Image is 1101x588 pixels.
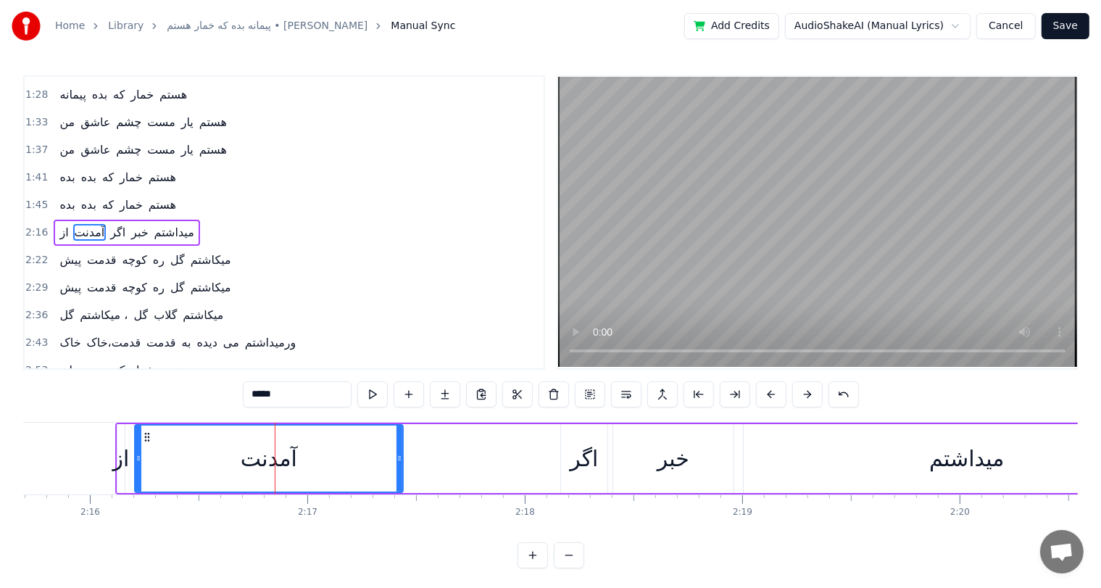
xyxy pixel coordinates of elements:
[657,442,689,475] div: خبر
[25,281,48,295] span: 2:29
[147,169,178,186] span: هستم
[58,224,70,241] span: از
[91,86,109,103] span: بده
[73,224,107,241] span: آمدنت
[222,334,241,351] span: می
[132,307,149,323] span: گل
[147,196,178,213] span: هستم
[976,13,1035,39] button: Cancel
[25,336,48,350] span: 2:43
[58,279,83,296] span: پیش
[25,170,48,185] span: 1:41
[79,141,112,158] span: عاشق
[391,19,455,33] span: Manual Sync
[80,507,100,518] div: 2:16
[244,334,298,351] span: ورمیداشتم
[1042,13,1089,39] button: Save
[86,279,117,296] span: قدمت
[929,442,1004,475] div: میداشتم
[515,507,535,518] div: 2:18
[198,114,228,131] span: هستم
[86,252,117,268] span: قدمت
[112,86,126,103] span: که
[120,252,148,268] span: کوچه
[241,442,297,475] div: آمدنت
[152,307,178,323] span: گلاب
[58,307,75,323] span: گل
[118,196,144,213] span: خمار
[58,196,76,213] span: بده
[112,362,126,378] span: که
[91,362,109,378] span: بده
[25,88,48,102] span: 1:28
[151,252,166,268] span: ره
[129,86,155,103] span: خمار
[950,507,970,518] div: 2:20
[181,307,225,323] span: میکاشتم
[86,334,143,351] span: قدمت،خاک
[58,362,87,378] span: پیمانه
[153,224,196,241] span: میداشتم
[12,12,41,41] img: youka
[109,224,127,241] span: اگر
[101,196,115,213] span: که
[58,169,76,186] span: بده
[570,442,598,475] div: اگر
[25,308,48,323] span: 2:36
[115,114,143,131] span: چشم
[145,334,177,351] span: قدمت
[195,334,218,351] span: دیده
[108,19,144,33] a: Library
[129,362,155,378] span: خمار
[25,225,48,240] span: 2:16
[180,334,192,351] span: به
[167,19,367,33] a: پیمانه بده که خمار هستم • [PERSON_NAME]
[158,362,188,378] span: هستم
[684,13,779,39] button: Add Credits
[189,279,233,296] span: میکاشتم
[733,507,752,518] div: 2:19
[298,507,317,518] div: 2:17
[80,169,98,186] span: بده
[25,115,48,130] span: 1:33
[58,141,76,158] span: من
[130,224,150,241] span: خبر
[25,253,48,268] span: 2:22
[80,196,98,213] span: بده
[58,334,82,351] span: خاک
[25,198,48,212] span: 1:45
[169,252,186,268] span: گل
[115,141,143,158] span: چشم
[55,19,85,33] a: Home
[25,363,48,378] span: 2:53
[146,141,177,158] span: مست
[189,252,233,268] span: میکاشتم
[58,114,76,131] span: من
[180,141,195,158] span: یار
[25,143,48,157] span: 1:37
[169,279,186,296] span: گل
[78,307,129,323] span: میکاشتم ،
[79,114,112,131] span: عاشق
[158,86,188,103] span: هستم
[112,442,129,475] div: از
[58,252,83,268] span: پیش
[101,169,115,186] span: که
[1040,530,1084,573] a: Open chat
[146,114,177,131] span: مست
[120,279,148,296] span: کوچه
[151,279,166,296] span: ره
[55,19,455,33] nav: breadcrumb
[58,86,87,103] span: پیمانه
[180,114,195,131] span: یار
[118,169,144,186] span: خمار
[198,141,228,158] span: هستم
